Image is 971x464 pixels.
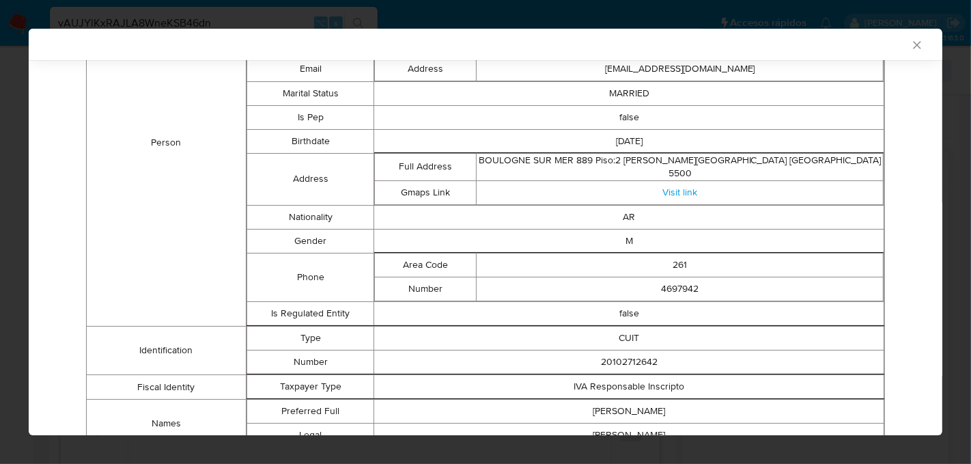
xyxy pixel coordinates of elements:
[374,423,884,447] td: [PERSON_NAME]
[247,57,374,81] td: Email
[374,301,884,325] td: false
[87,374,247,399] td: Fiscal Identity
[374,350,884,374] td: 20102712642
[247,326,374,350] td: Type
[374,399,884,423] td: [PERSON_NAME]
[477,277,884,301] td: 4697942
[374,326,884,350] td: CUIT
[247,105,374,129] td: Is Pep
[375,153,477,180] td: Full Address
[247,205,374,229] td: Nationality
[247,399,374,423] td: Preferred Full
[910,38,923,51] button: Cerrar ventana
[247,301,374,325] td: Is Regulated Entity
[374,374,884,398] td: IVA Responsable Inscripto
[247,374,374,398] td: Taxpayer Type
[247,81,374,105] td: Marital Status
[247,153,374,205] td: Address
[374,105,884,129] td: false
[375,253,477,277] td: Area Code
[477,153,884,180] td: BOULOGNE SUR MER 889 Piso:2 [PERSON_NAME][GEOGRAPHIC_DATA] [GEOGRAPHIC_DATA] 5500
[247,253,374,301] td: Phone
[374,129,884,153] td: [DATE]
[247,229,374,253] td: Gender
[247,350,374,374] td: Number
[374,81,884,105] td: MARRIED
[374,205,884,229] td: AR
[375,180,477,204] td: Gmaps Link
[375,57,477,81] td: Address
[477,57,884,81] td: [EMAIL_ADDRESS][DOMAIN_NAME]
[374,229,884,253] td: M
[29,29,942,435] div: closure-recommendation-modal
[662,185,697,199] a: Visit link
[87,326,247,374] td: Identification
[247,423,374,447] td: Legal
[87,399,247,448] td: Names
[375,277,477,301] td: Number
[477,253,884,277] td: 261
[247,129,374,153] td: Birthdate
